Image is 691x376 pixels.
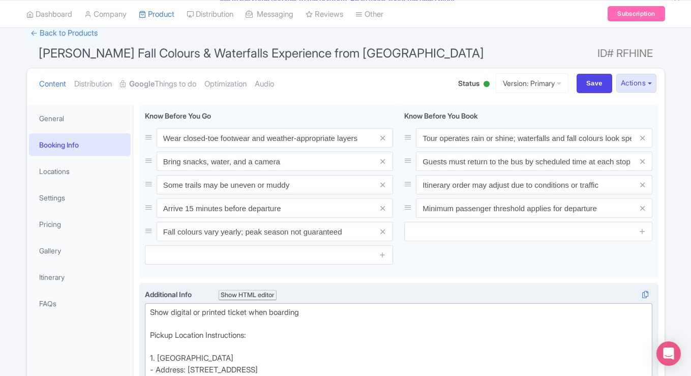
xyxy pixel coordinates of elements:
[145,290,192,299] span: Additional Info
[39,68,66,100] a: Content
[458,78,479,89] span: Status
[616,74,656,93] button: Actions
[577,74,612,93] input: Save
[29,292,131,315] a: FAQs
[29,266,131,288] a: Itinerary
[255,68,274,100] a: Audio
[597,43,653,64] span: ID# RFHINE
[29,239,131,262] a: Gallery
[404,111,478,120] span: Know Before You Book
[39,46,484,61] span: [PERSON_NAME] Fall Colours & Waterfalls Experience from [GEOGRAPHIC_DATA]
[29,160,131,183] a: Locations
[74,68,112,100] a: Distribution
[29,186,131,209] a: Settings
[482,77,492,93] div: Active
[29,213,131,236] a: Pricing
[496,73,568,93] a: Version: Primary
[219,290,277,301] div: Show HTML editor
[656,341,681,366] div: Open Intercom Messenger
[145,111,211,120] span: Know Before You Go
[29,133,131,156] a: Booking Info
[608,6,665,21] a: Subscription
[29,107,131,130] a: General
[129,78,155,90] strong: Google
[26,23,102,43] a: ← Back to Products
[204,68,247,100] a: Optimization
[120,68,196,100] a: GoogleThings to do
